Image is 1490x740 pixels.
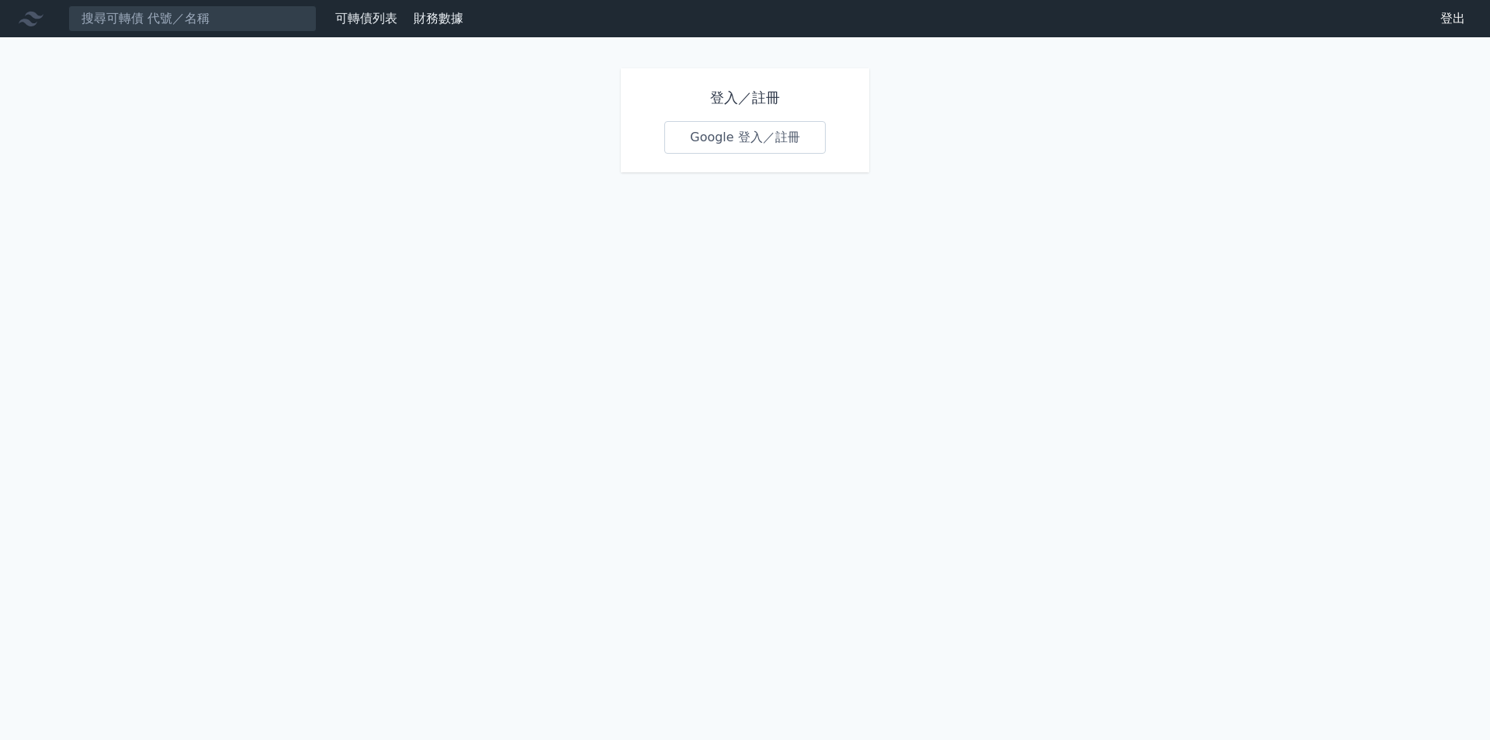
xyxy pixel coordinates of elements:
a: Google 登入／註冊 [664,121,826,154]
h1: 登入／註冊 [664,87,826,109]
a: 登出 [1428,6,1478,31]
a: 可轉債列表 [335,11,397,26]
input: 搜尋可轉債 代號／名稱 [68,5,317,32]
a: 財務數據 [414,11,463,26]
